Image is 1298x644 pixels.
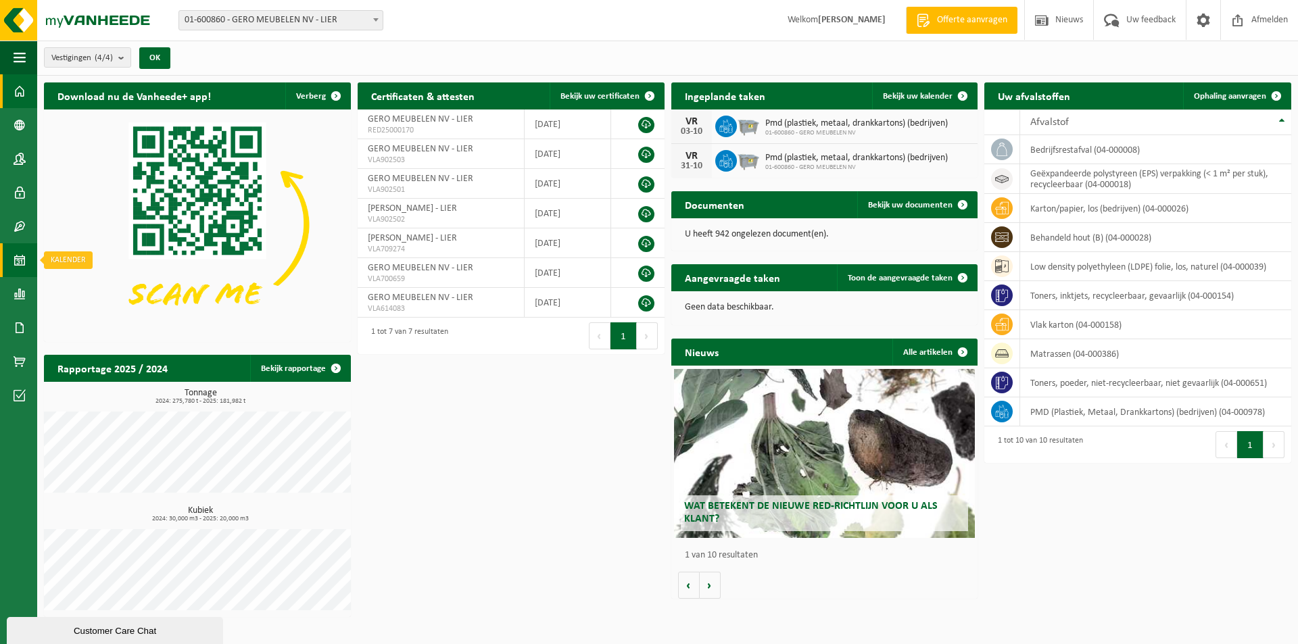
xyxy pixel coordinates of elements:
[368,114,473,124] span: GERO MEUBELEN NV - LIER
[368,203,457,214] span: [PERSON_NAME] - LIER
[7,614,226,644] iframe: chat widget
[525,288,611,318] td: [DATE]
[550,82,663,109] a: Bekijk uw certificaten
[560,92,640,101] span: Bekijk uw certificaten
[1030,117,1069,128] span: Afvalstof
[868,201,953,209] span: Bekijk uw documenten
[95,53,113,62] count: (4/4)
[678,116,705,127] div: VR
[818,15,886,25] strong: [PERSON_NAME]
[857,191,976,218] a: Bekijk uw documenten
[51,48,113,68] span: Vestigingen
[51,389,351,405] h3: Tonnage
[883,92,953,101] span: Bekijk uw kalender
[1020,223,1291,252] td: behandeld hout (B) (04-000028)
[525,109,611,139] td: [DATE]
[671,264,794,291] h2: Aangevraagde taken
[1020,310,1291,339] td: vlak karton (04-000158)
[685,551,971,560] p: 1 van 10 resultaten
[51,398,351,405] span: 2024: 275,780 t - 2025: 181,982 t
[525,228,611,258] td: [DATE]
[684,501,938,524] span: Wat betekent de nieuwe RED-richtlijn voor u als klant?
[368,174,473,184] span: GERO MEUBELEN NV - LIER
[765,153,948,164] span: Pmd (plastiek, metaal, drankkartons) (bedrijven)
[991,430,1083,460] div: 1 tot 10 van 10 resultaten
[671,82,779,109] h2: Ingeplande taken
[1020,194,1291,223] td: karton/papier, los (bedrijven) (04-000026)
[737,148,760,171] img: WB-2500-GAL-GY-01
[1183,82,1290,109] a: Ophaling aanvragen
[525,139,611,169] td: [DATE]
[1020,397,1291,426] td: PMD (Plastiek, Metaal, Drankkartons) (bedrijven) (04-000978)
[671,339,732,365] h2: Nieuws
[837,264,976,291] a: Toon de aangevraagde taken
[1237,431,1264,458] button: 1
[368,293,473,303] span: GERO MEUBELEN NV - LIER
[700,572,721,599] button: Volgende
[589,322,610,349] button: Previous
[1020,164,1291,194] td: geëxpandeerde polystyreen (EPS) verpakking (< 1 m² per stuk), recycleerbaar (04-000018)
[685,230,965,239] p: U heeft 942 ongelezen document(en).
[44,109,351,339] img: Download de VHEPlus App
[525,199,611,228] td: [DATE]
[848,274,953,282] span: Toon de aangevraagde taken
[44,82,224,109] h2: Download nu de Vanheede+ app!
[368,303,514,314] span: VLA614083
[368,214,514,225] span: VLA902502
[1020,368,1291,397] td: toners, poeder, niet-recycleerbaar, niet gevaarlijk (04-000651)
[637,322,658,349] button: Next
[368,244,514,255] span: VLA709274
[364,321,448,351] div: 1 tot 7 van 7 resultaten
[1216,431,1237,458] button: Previous
[368,274,514,284] span: VLA700659
[44,355,181,381] h2: Rapportage 2025 / 2024
[678,127,705,137] div: 03-10
[139,47,170,69] button: OK
[51,516,351,522] span: 2024: 30,000 m3 - 2025: 20,000 m3
[1194,92,1266,101] span: Ophaling aanvragen
[285,82,350,109] button: Verberg
[1020,339,1291,368] td: matrassen (04-000386)
[1264,431,1284,458] button: Next
[179,11,383,30] span: 01-600860 - GERO MEUBELEN NV - LIER
[1020,281,1291,310] td: toners, inktjets, recycleerbaar, gevaarlijk (04-000154)
[674,369,975,538] a: Wat betekent de nieuwe RED-richtlijn voor u als klant?
[671,191,758,218] h2: Documenten
[368,144,473,154] span: GERO MEUBELEN NV - LIER
[765,118,948,129] span: Pmd (plastiek, metaal, drankkartons) (bedrijven)
[525,258,611,288] td: [DATE]
[892,339,976,366] a: Alle artikelen
[368,125,514,136] span: RED25000170
[44,47,131,68] button: Vestigingen(4/4)
[1020,135,1291,164] td: bedrijfsrestafval (04-000008)
[984,82,1084,109] h2: Uw afvalstoffen
[678,151,705,162] div: VR
[250,355,350,382] a: Bekijk rapportage
[1020,252,1291,281] td: low density polyethyleen (LDPE) folie, los, naturel (04-000039)
[906,7,1017,34] a: Offerte aanvragen
[368,263,473,273] span: GERO MEUBELEN NV - LIER
[678,572,700,599] button: Vorige
[296,92,326,101] span: Verberg
[934,14,1011,27] span: Offerte aanvragen
[368,233,457,243] span: [PERSON_NAME] - LIER
[525,169,611,199] td: [DATE]
[765,129,948,137] span: 01-600860 - GERO MEUBELEN NV
[178,10,383,30] span: 01-600860 - GERO MEUBELEN NV - LIER
[610,322,637,349] button: 1
[765,164,948,172] span: 01-600860 - GERO MEUBELEN NV
[51,506,351,522] h3: Kubiek
[368,155,514,166] span: VLA902503
[678,162,705,171] div: 31-10
[872,82,976,109] a: Bekijk uw kalender
[685,303,965,312] p: Geen data beschikbaar.
[368,184,514,195] span: VLA902501
[358,82,488,109] h2: Certificaten & attesten
[737,114,760,137] img: WB-2500-GAL-GY-01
